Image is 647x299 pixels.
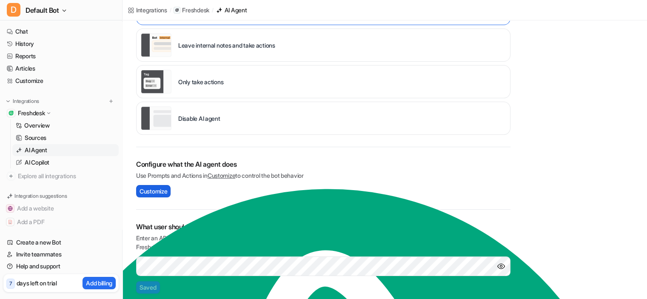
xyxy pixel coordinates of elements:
a: Create a new Bot [3,236,119,248]
span: D [7,3,20,17]
button: Saved [136,281,160,293]
a: Customize [208,172,235,179]
button: Add a PDFAdd a PDF [3,215,119,229]
a: Sources [12,132,119,144]
span: / [170,6,171,14]
a: AI Agent [216,6,247,14]
h2: What user should the bot respond as? [136,222,510,232]
img: Leave internal notes and take actions [141,33,171,57]
img: Add a website [8,206,13,211]
div: live::disabled [136,65,510,98]
span: / [212,6,214,14]
a: Overview [12,120,119,131]
p: Use Prompts and Actions in to control the bot behavior [136,171,510,180]
p: Add billing [86,279,112,288]
a: Freshdesk [174,6,209,14]
p: Sources [25,134,46,142]
a: Explore all integrations [3,170,119,182]
img: Only take actions [141,70,171,94]
p: AI Agent [25,146,47,154]
p: 7 [9,280,12,288]
img: Disable AI agent [141,106,171,130]
a: Articles [3,63,119,74]
div: AI Agent [225,6,247,14]
img: explore all integrations [7,172,15,180]
div: paused::disabled [136,102,510,135]
p: Only take actions [178,77,223,86]
button: Integrations [3,97,42,105]
div: live::internal_reply [136,28,510,62]
a: AI Copilot [12,157,119,168]
p: Leave internal notes and take actions [178,41,275,50]
p: AI Copilot [25,158,49,167]
a: Help and support [3,260,119,272]
a: Integrations [128,6,167,14]
span: Saved [140,283,157,292]
span: Customize [140,187,167,196]
button: Customize [136,185,171,197]
button: Show API key [497,262,505,271]
a: Chat [3,26,119,37]
p: Enter an API key for the user you wish the bot to use in the Freshdesk integration. This determin... [136,234,510,251]
span: Explore all integrations [18,169,115,183]
p: Disable AI agent [178,114,220,123]
a: AI Agent [12,144,119,156]
img: Freshdesk [9,111,14,116]
p: Integration suggestions [14,192,67,200]
div: Integrations [136,6,167,14]
p: Overview [24,121,50,130]
span: Default Bot [26,4,59,16]
a: Invite teammates [3,248,119,260]
img: Add a PDF [8,219,13,225]
p: Freshdesk [182,6,209,14]
img: menu_add.svg [108,98,114,104]
a: Customize [3,75,119,87]
a: History [3,38,119,50]
p: Freshdesk [18,109,45,117]
button: Add billing [83,277,116,289]
p: Integrations [13,98,39,105]
button: Add a websiteAdd a website [3,202,119,215]
h2: Configure what the AI agent does [136,159,510,169]
a: Reports [3,50,119,62]
p: days left on trial [17,279,57,288]
img: expand menu [5,98,11,104]
img: Show [497,262,505,271]
button: Add a Google Doc [3,229,119,242]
